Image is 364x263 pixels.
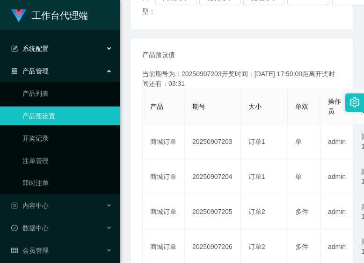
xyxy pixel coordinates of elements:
span: 产品预设值 [142,50,175,60]
i: 图标: setting [349,97,360,107]
td: admin [320,194,354,229]
td: 20250907205 [185,194,241,229]
a: 开奖记录 [22,129,112,148]
span: 大小 [248,103,262,110]
i: 图标: check-circle-o [11,225,18,231]
a: 产品列表 [22,84,112,103]
span: 订单1 [248,173,265,180]
span: 多件 [295,243,308,250]
td: 商城订单 [143,194,185,229]
span: 订单2 [248,208,265,215]
h1: 工作台代理端 [32,0,88,30]
span: 数据中心 [11,224,49,232]
span: 单 [295,138,302,145]
img: logo.9652507e.png [11,9,26,22]
a: 产品预设置 [22,107,112,125]
span: 订单1 [248,138,265,145]
span: 订单2 [248,243,265,250]
span: 单双 [295,103,308,110]
td: 商城订单 [143,124,185,159]
span: 产品 [150,103,163,110]
span: 操作员 [328,98,341,115]
td: admin [320,124,354,159]
td: 20250907203 [185,124,241,159]
span: 多件 [295,208,308,215]
i: 图标: table [11,247,18,254]
i: 图标: profile [11,202,18,209]
span: 内容中心 [11,202,49,209]
a: 工作台代理端 [11,11,88,19]
td: 20250907204 [185,159,241,194]
i: 图标: appstore-o [11,68,18,74]
td: 商城订单 [143,159,185,194]
span: 会员管理 [11,247,49,254]
div: 当前期号为：20250907203开奖时间：[DATE] 17:50:00距离开奖时间还有：03:31 [142,69,342,89]
a: 即时注单 [22,174,112,192]
td: admin [320,159,354,194]
span: 单 [295,173,302,180]
span: 系统配置 [11,45,49,52]
span: 期号 [192,103,205,110]
a: 注单管理 [22,151,112,170]
span: 产品管理 [11,67,49,75]
i: 图标: form [11,45,18,52]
